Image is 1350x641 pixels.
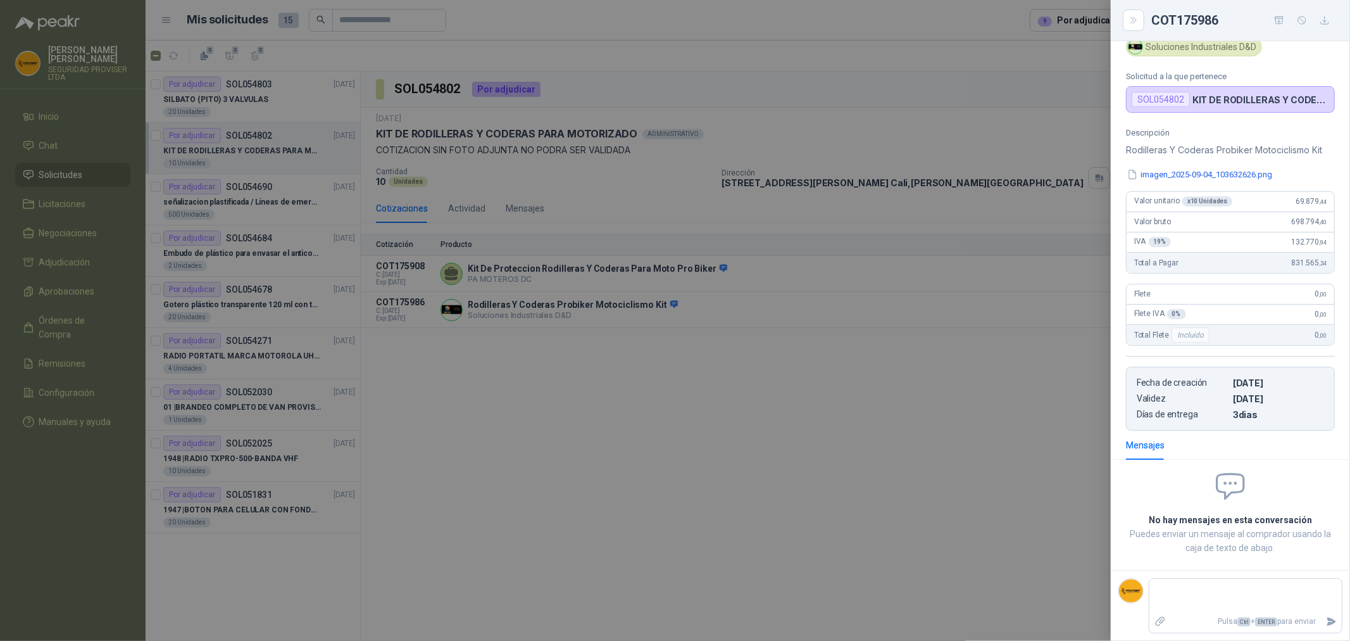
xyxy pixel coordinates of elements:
span: ,40 [1319,219,1327,225]
img: Company Logo [1128,40,1142,54]
p: Validez [1137,393,1228,404]
button: Enviar [1321,611,1342,633]
span: ,00 [1319,291,1327,298]
label: Adjuntar archivos [1149,611,1171,633]
p: KIT DE RODILLERAS Y CODERAS PARA MOTORIZADO [1192,94,1329,105]
p: Descripción [1126,128,1335,137]
p: [DATE] [1233,393,1324,404]
span: ,44 [1319,198,1327,205]
span: Flete IVA [1134,309,1186,319]
p: 3 dias [1233,409,1324,420]
img: Company Logo [1119,579,1143,603]
span: 0 [1315,310,1327,319]
div: Mensajes [1126,438,1165,452]
div: Incluido [1172,327,1209,343]
span: Total Flete [1134,327,1212,343]
span: 69.879 [1296,197,1327,206]
span: ENTER [1255,618,1277,626]
span: Flete [1134,289,1151,298]
span: IVA [1134,237,1171,247]
div: 19 % [1149,237,1172,247]
span: 698.794 [1291,217,1327,226]
span: ,00 [1319,332,1327,339]
div: Soluciones Industriales D&D [1126,37,1262,56]
p: Solicitud a la que pertenece [1126,72,1335,81]
div: SOL054802 [1132,92,1190,107]
div: COT175986 [1151,10,1335,30]
span: 0 [1315,289,1327,298]
p: Rodilleras Y Coderas Probiker Motociclismo Kit [1126,143,1335,158]
span: 831.565 [1291,258,1327,267]
h2: No hay mensajes en esta conversación [1126,513,1335,527]
span: Valor unitario [1134,196,1232,206]
p: Puedes enviar un mensaje al comprador usando la caja de texto de abajo. [1126,527,1335,555]
span: Total a Pagar [1134,258,1178,267]
button: imagen_2025-09-04_103632626.png [1126,168,1273,181]
span: 132.770 [1291,238,1327,246]
span: 0 [1315,331,1327,340]
p: Fecha de creación [1137,378,1228,388]
span: ,34 [1319,260,1327,267]
p: [DATE] [1233,378,1324,388]
span: Valor bruto [1134,217,1171,226]
span: ,94 [1319,239,1327,246]
div: 0 % [1167,309,1186,319]
span: Ctrl [1237,618,1251,626]
p: Días de entrega [1137,409,1228,420]
p: Pulsa + para enviar [1171,611,1322,633]
button: Close [1126,13,1141,28]
span: ,00 [1319,311,1327,318]
div: x 10 Unidades [1182,196,1232,206]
